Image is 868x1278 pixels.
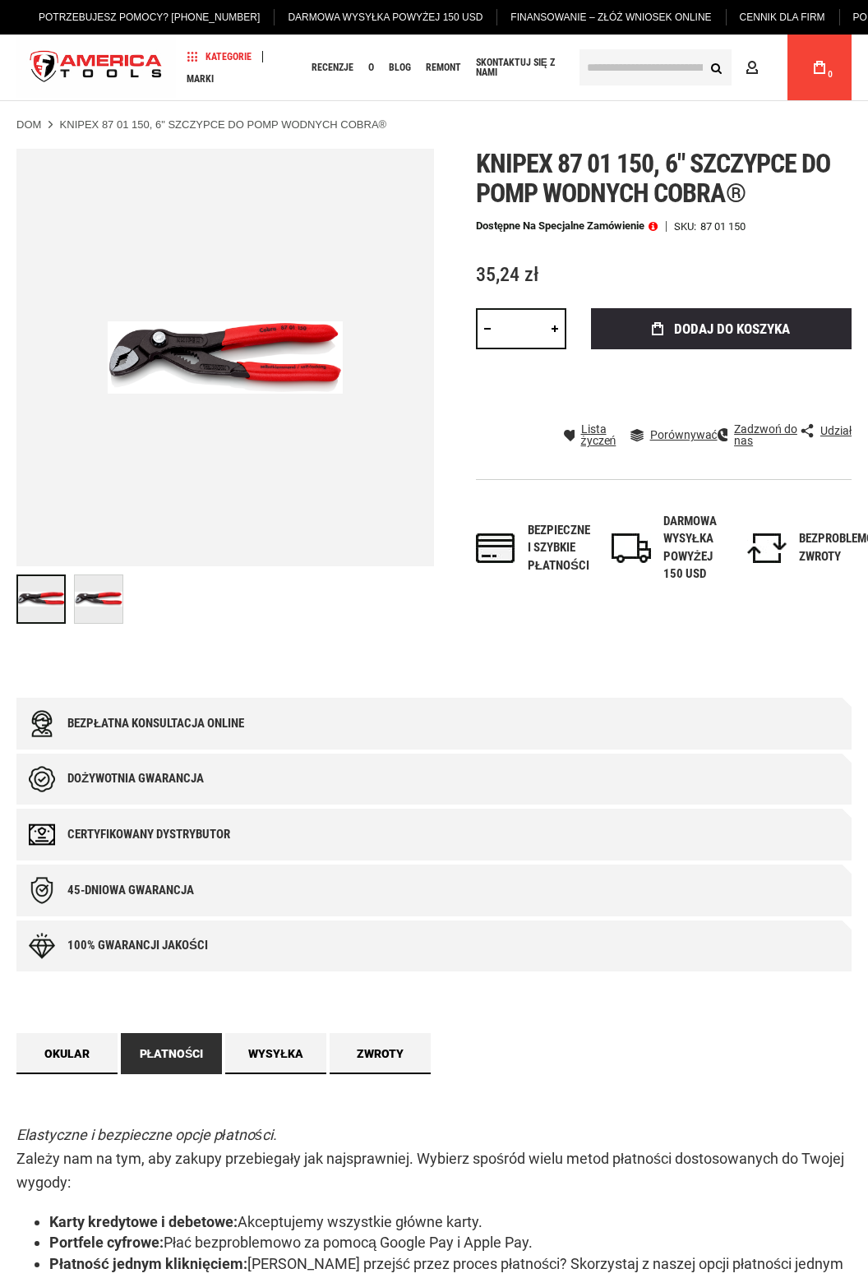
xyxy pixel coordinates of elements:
[16,1150,844,1191] font: Zależy nam na tym, aby zakupy przebiegały jak najsprawniej. Wybierz spośród wielu metod płatności...
[179,45,259,67] a: Kategorie
[238,1213,482,1230] font: Akceptujemy wszystkie główne karty.
[476,148,830,209] font: Knipex 87 01 150, 6" szczypce do pomp wodnych cobra®
[718,423,801,446] a: Zadzwoń do nas
[60,118,387,131] font: KNIPEX 87 01 150, 6" SZCZYPCE DO POMP WODNYCH COBRA®
[16,1033,118,1074] a: Okular
[16,566,74,632] div: KNIPEX 87 01 150, 6" SZCZYPCE DO POMP WODNYCH COBRA®
[304,57,361,79] a: Recenzje
[381,57,418,79] a: Blog
[389,62,411,73] font: Blog
[804,35,835,100] a: 0
[734,422,797,447] font: Zadzwoń do nas
[121,1033,222,1074] a: Płatności
[49,1213,238,1230] font: Karty kredytowe i debetowe:
[288,12,482,23] font: Darmowa wysyłka powyżej 150 USD
[67,883,194,897] font: 45-dniowa gwarancja
[510,12,711,23] font: Finansowanie – Złóż wniosek online
[700,220,746,233] font: 87 01 150
[225,1033,326,1074] a: Wysyłka
[39,12,260,23] font: Potrzebujesz pomocy? [PHONE_NUMBER]
[764,61,803,74] font: Konto
[16,1126,277,1143] font: Elastyczne i bezpieczne opcje płatności.
[16,37,176,99] a: logo sklepu
[312,62,353,73] font: Recenzje
[663,514,717,581] font: DARMOWA WYSYŁKA POWYŻEJ 150 USD
[164,1234,533,1251] font: Płać bezproblemowo za pomocą Google Pay i Apple Pay.
[469,57,567,79] a: Skontaktuj się z nami
[49,1234,164,1251] font: Portfele cyfrowe:
[67,827,230,842] font: Certyfikowany Dystrybutor
[418,57,469,79] a: Remont
[330,1033,431,1074] a: Zwroty
[700,52,732,83] button: Szukaj
[564,423,630,446] a: Lista życzeń
[205,51,252,62] font: Kategorie
[674,321,790,337] font: Dodaj do koszyka
[16,37,176,99] img: Narzędzia Ameryki
[67,716,244,731] font: Bezpłatna konsultacja online
[828,70,833,79] font: 0
[368,62,374,73] font: O
[820,424,852,437] font: Udział
[49,1255,247,1272] font: Płatność jednym kliknięciem:
[747,533,787,563] img: zwroty
[44,1047,90,1060] font: Okular
[612,533,651,563] img: wysyłka
[740,12,825,23] font: Cennik dla firm
[476,263,538,286] font: 35,24 zł
[426,62,461,73] font: Remont
[67,938,208,953] font: 100% gwarancji jakości
[581,422,616,447] font: Lista życzeń
[74,566,123,632] div: KNIPEX 87 01 150, 6" SZCZYPCE DO POMP WODNYCH COBRA®
[248,1047,303,1060] font: Wysyłka
[16,118,41,132] a: Dom
[16,149,434,566] img: KNIPEX 87 01 150, 6" SZCZYPCE DO POMP WODNYCH COBRA®
[630,423,718,446] a: Porównywać
[476,57,555,78] font: Skontaktuj się z nami
[650,428,718,441] font: Porównywać
[361,57,381,79] a: O
[187,73,214,85] font: Marki
[476,219,644,232] font: Dostępne na specjalne zamówienie
[67,771,204,786] font: Dożywotnia gwarancja
[591,308,852,349] button: Dodaj do koszyka
[16,118,41,131] font: Dom
[75,575,122,623] img: KNIPEX 87 01 150, 6" SZCZYPCE DO POMP WODNYCH COBRA®
[528,523,590,573] font: Bezpieczne i szybkie płatności
[674,220,694,233] font: SKU
[476,533,515,563] img: płatności
[357,1047,404,1060] font: Zwroty
[140,1047,204,1060] font: Płatności
[179,67,221,90] a: Marki
[588,354,855,402] iframe: Secure express checkout frame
